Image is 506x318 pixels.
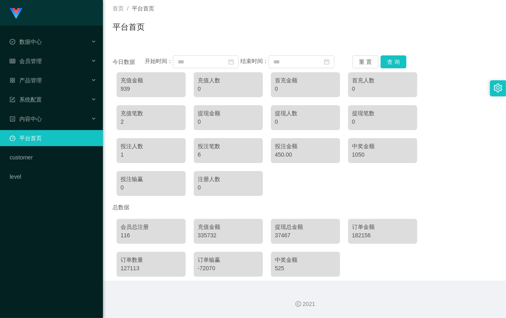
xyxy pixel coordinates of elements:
[198,151,259,159] div: 6
[198,85,259,93] div: 0
[113,200,496,215] div: 总数据
[121,264,182,273] div: 127113
[352,109,413,118] div: 提现笔数
[275,231,336,240] div: 37467
[275,118,336,126] div: 0
[324,59,330,65] i: 图标: calendar
[113,21,145,33] h1: 平台首页
[10,58,42,64] span: 会员管理
[275,264,336,273] div: 525
[121,85,182,93] div: 939
[275,85,336,93] div: 0
[121,183,182,192] div: 0
[145,58,173,65] span: 开始时间：
[352,142,413,151] div: 中奖金额
[10,77,42,84] span: 产品管理
[228,59,234,65] i: 图标: calendar
[240,58,268,65] span: 结束时间：
[10,96,42,103] span: 系统配置
[10,97,15,102] i: 图标: form
[352,76,413,85] div: 首充人数
[352,231,413,240] div: 182156
[295,301,301,307] i: 图标: copyright
[198,256,259,264] div: 订单输赢
[10,116,42,122] span: 内容中心
[121,231,182,240] div: 116
[10,169,96,185] a: level
[121,256,182,264] div: 订单数量
[275,256,336,264] div: 中奖金额
[10,58,15,64] i: 图标: table
[198,76,259,85] div: 充值人数
[132,5,154,12] span: 平台首页
[198,231,259,240] div: 335732
[10,39,42,45] span: 数据中心
[352,151,413,159] div: 1050
[198,264,259,273] div: -72070
[352,55,378,68] button: 重 置
[494,84,502,92] i: 图标: setting
[198,109,259,118] div: 提现金额
[113,5,124,12] span: 首页
[198,118,259,126] div: 0
[10,116,15,122] i: 图标: profile
[121,109,182,118] div: 充值笔数
[121,118,182,126] div: 2
[10,8,23,19] img: logo.9652507e.png
[198,183,259,192] div: 0
[121,223,182,231] div: 会员总注册
[198,223,259,231] div: 充值金额
[275,142,336,151] div: 投注金额
[198,175,259,183] div: 注册人数
[10,39,15,45] i: 图标: check-circle-o
[121,175,182,183] div: 投注输赢
[109,300,500,308] div: 2021
[275,151,336,159] div: 450.00
[121,142,182,151] div: 投注人数
[10,130,96,146] a: 图标: dashboard平台首页
[275,109,336,118] div: 提现人数
[352,118,413,126] div: 0
[352,223,413,231] div: 订单金额
[10,149,96,165] a: customer
[10,77,15,83] i: 图标: appstore-o
[121,151,182,159] div: 1
[352,85,413,93] div: 0
[381,55,406,68] button: 查 询
[127,5,129,12] span: /
[275,76,336,85] div: 首充金额
[121,76,182,85] div: 充值金额
[275,223,336,231] div: 提现总金额
[198,142,259,151] div: 投注笔数
[113,58,145,66] div: 今日数据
